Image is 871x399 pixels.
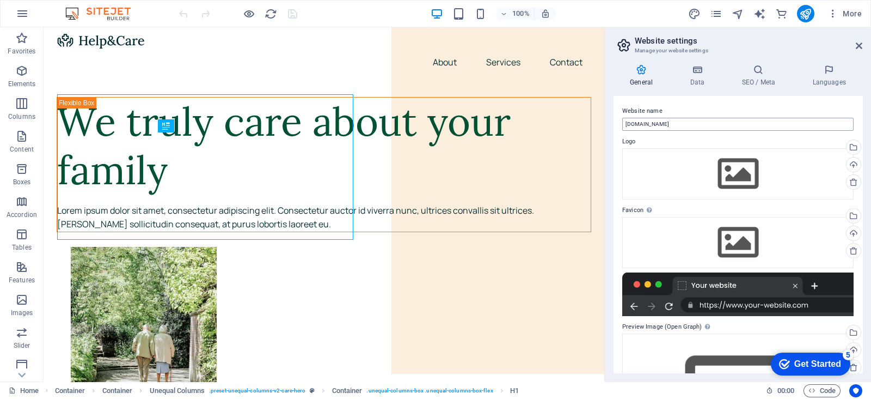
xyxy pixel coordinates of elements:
[13,178,31,186] p: Boxes
[55,384,85,397] span: Click to select. Double-click to edit
[775,8,788,20] i: Commerce
[242,7,255,20] button: Click here to leave preview mode and continue editing
[766,384,795,397] h6: Session time
[753,8,766,20] i: AI Writer
[710,7,723,20] button: pages
[622,204,854,217] label: Favicon
[732,7,745,20] button: navigator
[510,384,519,397] span: Click to select. Double-click to edit
[81,2,91,13] div: 5
[622,135,854,148] label: Logo
[803,384,841,397] button: Code
[849,384,862,397] button: Usercentrics
[9,384,39,397] a: Click to cancel selection. Double-click to open Pages
[7,210,37,219] p: Accordion
[753,7,766,20] button: text_generator
[635,46,841,56] h3: Manage your website settings
[9,5,88,28] div: Get Started 5 items remaining, 0% complete
[14,341,30,350] p: Slider
[614,64,673,87] h4: General
[8,47,35,56] p: Favorites
[827,8,862,19] span: More
[622,217,854,268] div: Select files from the file manager, stock photos, or upload file(s)
[808,384,836,397] span: Code
[823,5,866,22] button: More
[209,384,305,397] span: . preset-unequal-columns-v2-care-hero
[310,388,315,394] i: This element is a customizable preset
[541,9,550,19] i: On resize automatically adjust zoom level to fit chosen device.
[63,7,144,20] img: Editor Logo
[496,7,535,20] button: 100%
[10,145,34,154] p: Content
[55,384,519,397] nav: breadcrumb
[797,5,814,22] button: publish
[796,64,862,87] h4: Languages
[785,386,787,395] span: :
[8,80,36,88] p: Elements
[12,243,32,252] p: Tables
[775,7,788,20] button: commerce
[622,105,854,118] label: Website name
[777,384,794,397] span: 00 00
[8,112,35,121] p: Columns
[512,7,530,20] h6: 100%
[11,309,33,317] p: Images
[799,8,812,20] i: Publish
[710,8,722,20] i: Pages (Ctrl+Alt+S)
[9,276,35,285] p: Features
[688,7,701,20] button: design
[622,148,854,199] div: Select files from the file manager, stock photos, or upload file(s)
[150,384,205,397] span: Click to select. Double-click to edit
[673,64,725,87] h4: Data
[688,8,701,20] i: Design (Ctrl+Alt+Y)
[635,36,862,46] h2: Website settings
[32,12,79,22] div: Get Started
[366,384,493,397] span: . unequal-columns-box .unequal-columns-box-flex
[725,64,796,87] h4: SEO / Meta
[622,118,854,131] input: Name...
[102,384,133,397] span: Click to select. Double-click to edit
[732,8,744,20] i: Navigator
[332,384,363,397] span: Click to select. Double-click to edit
[622,321,854,334] label: Preview Image (Open Graph)
[264,7,277,20] button: reload
[265,8,277,20] i: Reload page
